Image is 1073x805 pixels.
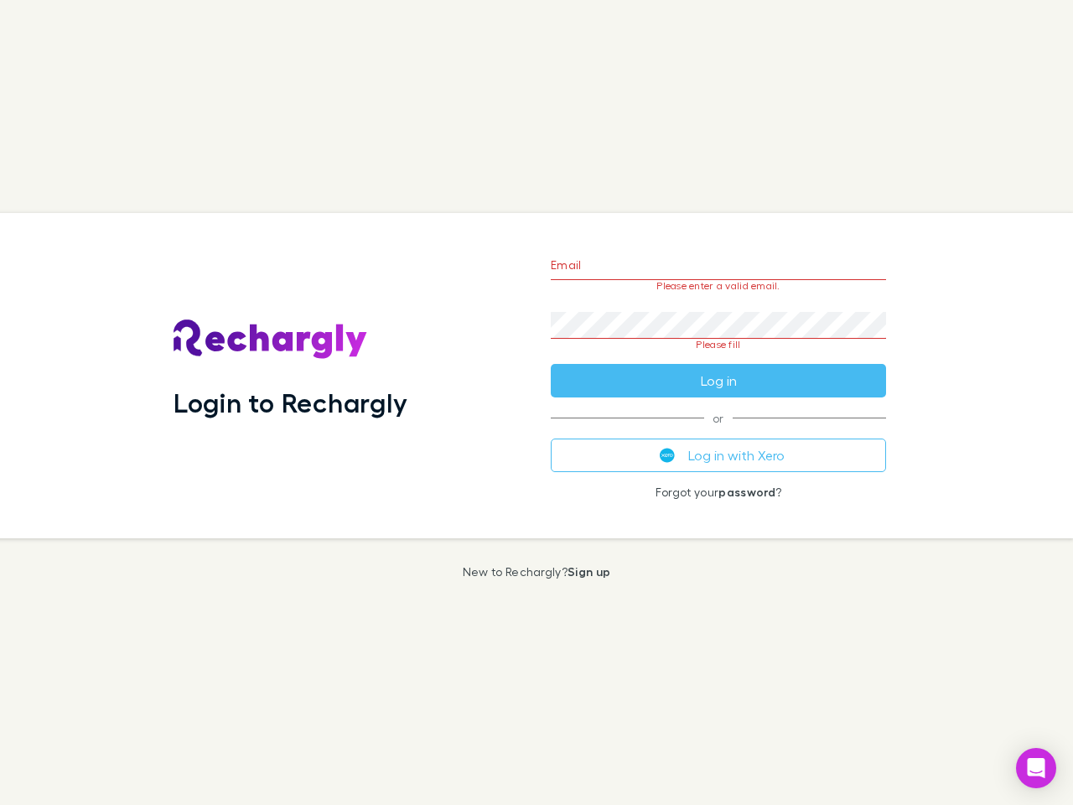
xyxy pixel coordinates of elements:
button: Log in [551,364,886,397]
div: Open Intercom Messenger [1016,748,1056,788]
a: password [718,485,775,499]
p: Forgot your ? [551,486,886,499]
a: Sign up [568,564,610,579]
p: Please enter a valid email. [551,280,886,292]
h1: Login to Rechargly [174,387,407,418]
img: Rechargly's Logo [174,319,368,360]
p: Please fill [551,339,886,351]
img: Xero's logo [660,448,675,463]
p: New to Rechargly? [463,565,611,579]
button: Log in with Xero [551,439,886,472]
